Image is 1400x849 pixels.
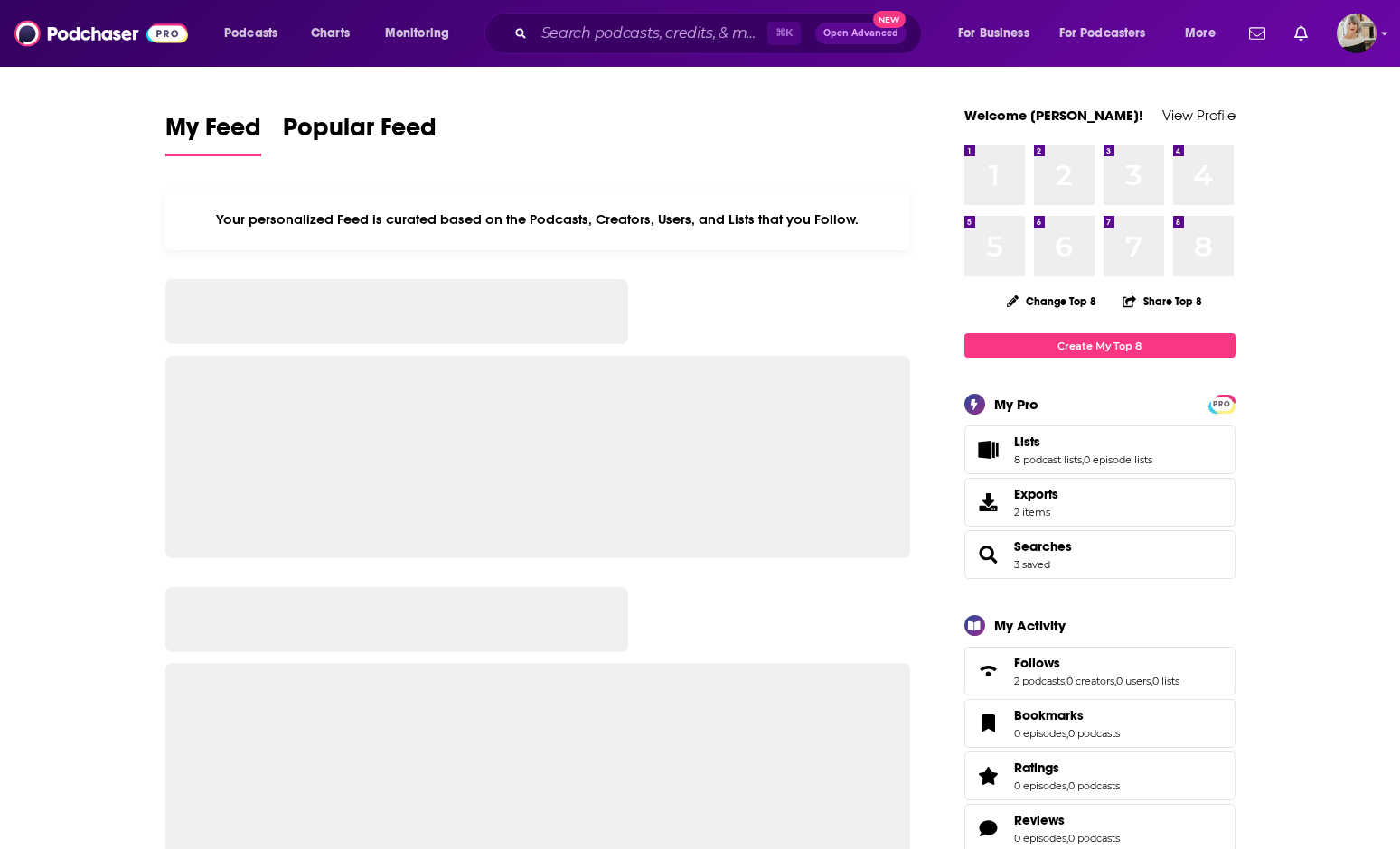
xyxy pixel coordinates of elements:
[1014,655,1060,671] span: Follows
[1114,675,1116,687] span: ,
[971,542,1007,567] a: Searches
[1014,812,1065,828] span: Reviews
[1068,727,1120,740] a: 0 podcasts
[1337,14,1377,53] span: Logged in as angelabaggetta
[1066,675,1114,687] a: 0 creators
[1185,21,1216,46] span: More
[964,333,1236,358] a: Create My Top 8
[964,530,1236,579] span: Searches
[1014,707,1120,723] a: Bookmarks
[964,699,1236,748] span: Bookmarks
[283,112,437,154] span: Popular Feed
[1065,675,1066,687] span: ,
[1162,107,1236,124] a: View Profile
[1014,506,1058,518] span: 2 items
[1151,675,1152,687] span: ,
[534,19,767,48] input: Search podcasts, credits, & more...
[767,22,801,45] span: ⌘ K
[971,711,1007,736] a: Bookmarks
[971,437,1007,462] a: Lists
[1014,538,1072,555] a: Searches
[964,478,1236,527] a: Exports
[971,816,1007,841] a: Reviews
[1014,655,1179,671] a: Follows
[1014,486,1058,502] span: Exports
[311,21,350,46] span: Charts
[283,112,437,156] a: Popular Feed
[945,19,1052,48] button: open menu
[1082,453,1084,466] span: ,
[958,21,1029,46] span: For Business
[299,19,361,48] a: Charts
[1059,21,1146,46] span: For Podcasters
[1014,779,1066,792] a: 0 episodes
[971,763,1007,788] a: Ratings
[1014,558,1050,571] a: 3 saved
[823,29,898,38] span: Open Advanced
[1068,832,1120,844] a: 0 podcasts
[994,617,1066,634] div: My Activity
[502,13,939,54] div: Search podcasts, credits, & more...
[211,19,301,48] button: open menu
[1337,14,1377,53] button: Show profile menu
[1014,707,1084,723] span: Bookmarks
[1068,779,1120,792] a: 0 podcasts
[1337,14,1377,53] img: User Profile
[971,490,1007,515] span: Exports
[165,112,261,156] a: My Feed
[1014,434,1040,450] span: Lists
[1014,675,1065,687] a: 2 podcasts
[1014,727,1066,740] a: 0 episodes
[1066,832,1068,844] span: ,
[996,290,1108,313] button: Change Top 8
[1014,760,1120,776] a: Ratings
[964,107,1143,124] a: Welcome [PERSON_NAME]!
[964,647,1236,695] span: Follows
[964,425,1236,474] span: Lists
[224,21,277,46] span: Podcasts
[1066,779,1068,792] span: ,
[1242,18,1273,49] a: Show notifications dropdown
[14,16,188,51] img: Podchaser - Follow, Share and Rate Podcasts
[165,112,261,154] span: My Feed
[165,189,911,250] div: Your personalized Feed is curated based on the Podcasts, Creators, Users, and Lists that you Follow.
[971,658,1007,684] a: Follows
[1048,19,1172,48] button: open menu
[873,11,906,28] span: New
[1122,284,1203,319] button: Share Top 8
[385,21,449,46] span: Monitoring
[1014,760,1059,776] span: Ratings
[815,23,907,44] button: Open AdvancedNew
[1014,832,1066,844] a: 0 episodes
[1211,397,1233,410] a: PRO
[372,19,473,48] button: open menu
[1084,453,1152,466] a: 0 episode lists
[1172,19,1238,48] button: open menu
[1014,812,1120,828] a: Reviews
[1211,397,1233,411] span: PRO
[994,396,1038,413] div: My Pro
[1152,675,1179,687] a: 0 lists
[1116,675,1151,687] a: 0 users
[1287,18,1315,49] a: Show notifications dropdown
[964,751,1236,800] span: Ratings
[1014,434,1152,450] a: Lists
[1014,453,1082,466] a: 8 podcast lists
[1066,727,1068,740] span: ,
